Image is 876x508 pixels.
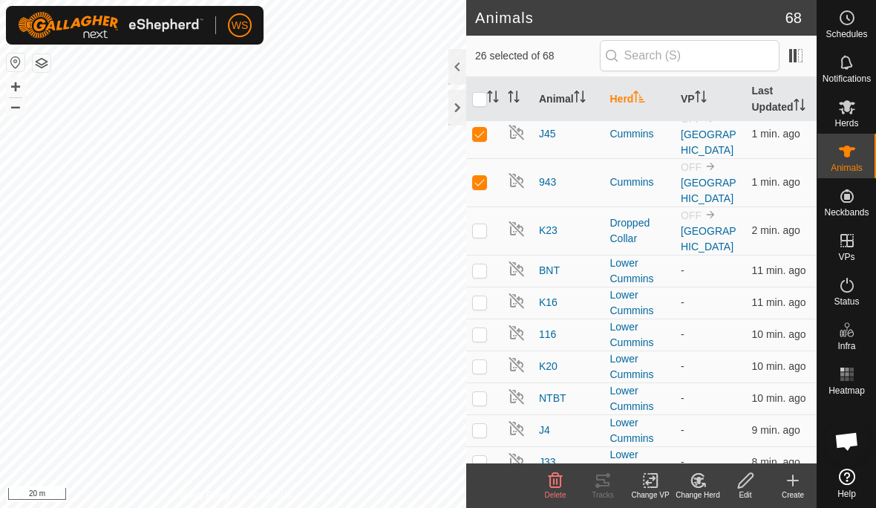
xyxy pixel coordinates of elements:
span: Aug 27, 2025 at 8:29 AM [752,128,800,140]
img: returning off [508,260,526,278]
img: returning off [508,388,526,406]
span: Aug 27, 2025 at 8:20 AM [752,360,806,372]
img: returning off [508,420,526,437]
span: J45 [539,126,556,142]
span: OFF [681,209,702,221]
h2: Animals [475,9,785,27]
div: Cummins [610,126,670,142]
img: returning off [508,172,526,189]
th: Herd [604,77,676,122]
button: + [7,78,24,96]
span: J4 [539,423,550,438]
span: 116 [539,327,556,342]
p-sorticon: Activate to sort [794,101,805,113]
th: Animal [533,77,604,122]
span: WS [232,18,249,33]
span: BNT [539,263,560,279]
input: Search (S) [600,40,779,71]
p-sorticon: Activate to sort [633,93,645,105]
th: Last Updated [746,77,817,122]
div: Edit [722,489,769,501]
div: Change Herd [674,489,722,501]
p-sorticon: Activate to sort [487,93,499,105]
span: OFF [681,161,702,173]
div: Create [769,489,817,501]
span: Aug 27, 2025 at 8:21 AM [752,424,800,436]
span: J33 [539,455,556,470]
span: NTBT [539,391,566,406]
th: VP [675,77,746,122]
img: to [705,209,716,221]
span: Aug 27, 2025 at 8:20 AM [752,296,806,308]
div: Lower Cummins [610,319,670,351]
app-display-virtual-paddock-transition: - [681,264,684,276]
span: Aug 27, 2025 at 8:28 AM [752,224,800,236]
img: returning off [508,452,526,469]
a: Contact Us [248,489,292,502]
span: Heatmap [828,386,865,395]
span: 68 [785,7,802,29]
span: Schedules [826,30,867,39]
div: Dropped Collar [610,215,670,247]
span: Status [834,297,859,306]
span: K23 [539,223,558,238]
img: returning off [508,356,526,374]
a: Open chat [825,419,869,463]
div: Lower Cummins [610,255,670,287]
img: returning off [508,123,526,141]
img: to [705,160,716,172]
div: Lower Cummins [610,447,670,478]
span: VPs [838,253,854,261]
span: Neckbands [824,208,869,217]
span: K20 [539,359,558,374]
span: K16 [539,295,558,310]
span: OFF [681,113,702,125]
span: Aug 27, 2025 at 8:19 AM [752,264,806,276]
span: Aug 27, 2025 at 8:20 AM [752,328,806,340]
div: Lower Cummins [610,383,670,414]
span: Help [837,489,856,498]
span: Notifications [823,74,871,83]
app-display-virtual-paddock-transition: - [681,424,684,436]
app-display-virtual-paddock-transition: - [681,392,684,404]
p-sorticon: Activate to sort [508,93,520,105]
span: Aug 27, 2025 at 8:20 AM [752,392,806,404]
p-sorticon: Activate to sort [574,93,586,105]
p-sorticon: Activate to sort [695,93,707,105]
div: Lower Cummins [610,351,670,382]
span: Delete [545,491,566,499]
span: Animals [831,163,863,172]
app-display-virtual-paddock-transition: - [681,360,684,372]
span: 26 selected of 68 [475,48,600,64]
button: Map Layers [33,54,50,72]
div: Cummins [610,175,670,190]
div: Tracks [579,489,627,501]
div: Lower Cummins [610,287,670,319]
img: returning off [508,324,526,342]
img: Gallagher Logo [18,12,203,39]
button: – [7,97,24,115]
button: Reset Map [7,53,24,71]
app-display-virtual-paddock-transition: - [681,456,684,468]
span: Aug 27, 2025 at 8:22 AM [752,456,800,468]
span: Herds [834,119,858,128]
img: returning off [508,220,526,238]
img: returning off [508,292,526,310]
a: [GEOGRAPHIC_DATA] [681,225,736,253]
app-display-virtual-paddock-transition: - [681,296,684,308]
a: Help [817,463,876,504]
a: [GEOGRAPHIC_DATA] [681,128,736,156]
div: Change VP [627,489,674,501]
a: Privacy Policy [174,489,230,502]
span: Aug 27, 2025 at 8:29 AM [752,176,800,188]
span: Infra [837,342,855,351]
span: 943 [539,175,556,190]
app-display-virtual-paddock-transition: - [681,328,684,340]
div: Lower Cummins [610,415,670,446]
a: [GEOGRAPHIC_DATA] [681,177,736,204]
